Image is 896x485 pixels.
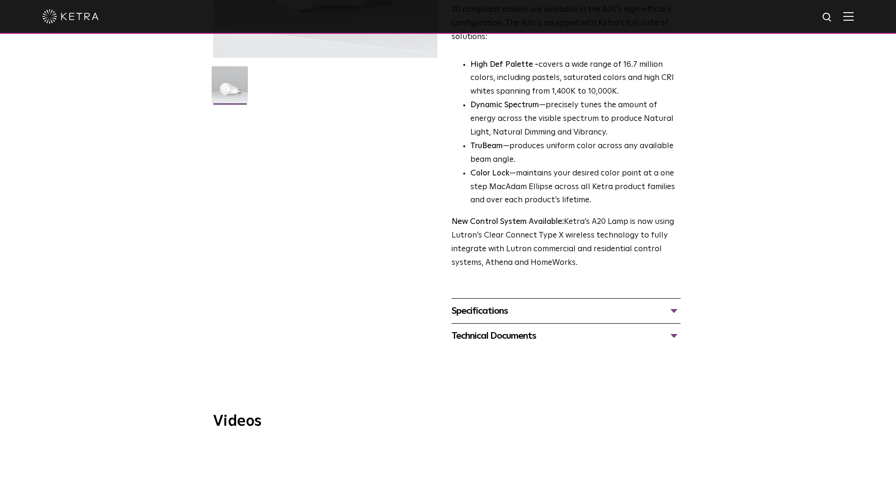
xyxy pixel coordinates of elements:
p: Ketra’s A20 Lamp is now using Lutron’s Clear Connect Type X wireless technology to fully integrat... [452,215,681,270]
strong: Dynamic Spectrum [470,101,539,109]
div: Specifications [452,303,681,318]
li: —precisely tunes the amount of energy across the visible spectrum to produce Natural Light, Natur... [470,99,681,140]
strong: High Def Palette - [470,61,539,69]
img: Hamburger%20Nav.svg [843,12,854,21]
li: —produces uniform color across any available beam angle. [470,140,681,167]
img: search icon [822,12,833,24]
img: ketra-logo-2019-white [42,9,99,24]
strong: New Control System Available: [452,218,564,226]
img: A20-Lamp-2021-Web-Square [212,66,248,110]
h3: Videos [213,414,683,429]
p: covers a wide range of 16.7 million colors, including pastels, saturated colors and high CRI whit... [470,58,681,99]
strong: Color Lock [470,169,509,177]
strong: TruBeam [470,142,503,150]
div: Technical Documents [452,328,681,343]
li: —maintains your desired color point at a one step MacAdam Ellipse across all Ketra product famili... [470,167,681,208]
